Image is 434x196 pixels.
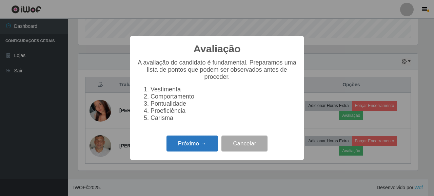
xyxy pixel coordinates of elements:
[151,93,297,100] li: Comportamento
[151,114,297,122] li: Carisma
[151,100,297,107] li: Pontualidade
[166,136,218,152] button: Próximo →
[221,136,268,152] button: Cancelar
[151,86,297,93] li: Vestimenta
[194,43,241,55] h2: Avaliação
[151,107,297,114] li: Proeficiência
[137,59,297,81] p: A avaliação do candidato é fundamental. Preparamos uma lista de pontos que podem ser observados a...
